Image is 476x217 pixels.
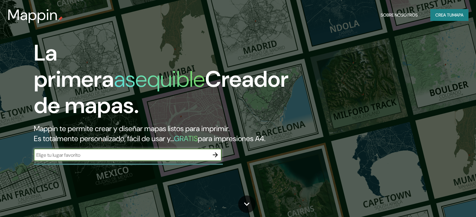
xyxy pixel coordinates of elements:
font: Creador de mapas. [34,65,289,120]
font: Crea tu [435,12,452,18]
font: Sobre nosotros [381,12,418,18]
input: Elige tu lugar favorito [34,151,209,159]
img: pin de mapeo [58,16,63,21]
font: Es totalmente personalizado, fácil de usar y... [34,134,174,143]
font: Mappin te permite crear y diseñar mapas listos para imprimir. [34,124,229,133]
font: La primera [34,38,114,94]
font: para impresiones A4. [198,134,265,143]
button: Sobre nosotros [378,9,420,21]
button: Crea tumapa [430,9,468,21]
font: mapa [452,12,463,18]
font: GRATIS [174,134,198,143]
font: asequible [114,65,205,94]
font: Mappin [8,5,58,25]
